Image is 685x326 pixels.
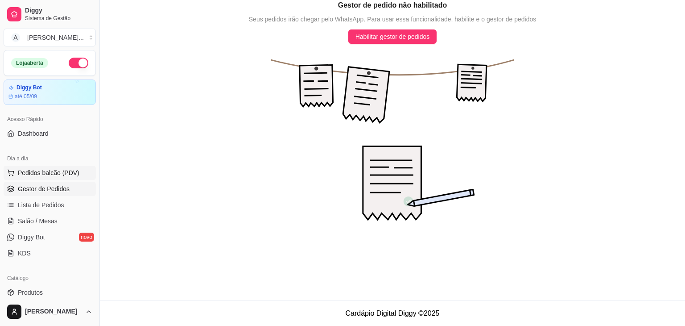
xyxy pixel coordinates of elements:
[4,126,96,141] a: Dashboard
[4,271,96,285] div: Catálogo
[18,233,45,242] span: Diggy Bot
[4,79,96,105] a: Diggy Botaté 05/09
[4,285,96,300] a: Produtos
[100,301,685,326] footer: Cardápio Digital Diggy © 2025
[18,288,43,297] span: Produtos
[249,14,536,24] span: Seus pedidos irão chegar pelo WhatsApp. Para usar essa funcionalidade, habilite e o gestor de ped...
[18,201,64,209] span: Lista de Pedidos
[4,112,96,126] div: Acesso Rápido
[4,182,96,196] a: Gestor de Pedidos
[4,246,96,260] a: KDS
[18,249,31,258] span: KDS
[27,33,84,42] div: [PERSON_NAME] ...
[4,4,96,25] a: DiggySistema de Gestão
[100,44,685,245] div: animation
[25,7,92,15] span: Diggy
[4,198,96,212] a: Lista de Pedidos
[18,217,58,226] span: Salão / Mesas
[18,184,70,193] span: Gestor de Pedidos
[348,29,437,44] button: Habilitar gestor de pedidos
[4,214,96,228] a: Salão / Mesas
[4,151,96,166] div: Dia a dia
[4,166,96,180] button: Pedidos balcão (PDV)
[11,33,20,42] span: A
[4,230,96,244] a: Diggy Botnovo
[17,84,42,91] article: Diggy Bot
[25,15,92,22] span: Sistema de Gestão
[25,308,82,316] span: [PERSON_NAME]
[18,168,79,177] span: Pedidos balcão (PDV)
[11,58,48,68] div: Loja aberta
[69,58,88,68] button: Alterar Status
[18,129,49,138] span: Dashboard
[15,93,37,100] article: até 05/09
[4,301,96,322] button: [PERSON_NAME]
[355,32,430,42] span: Habilitar gestor de pedidos
[4,29,96,46] button: Select a team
